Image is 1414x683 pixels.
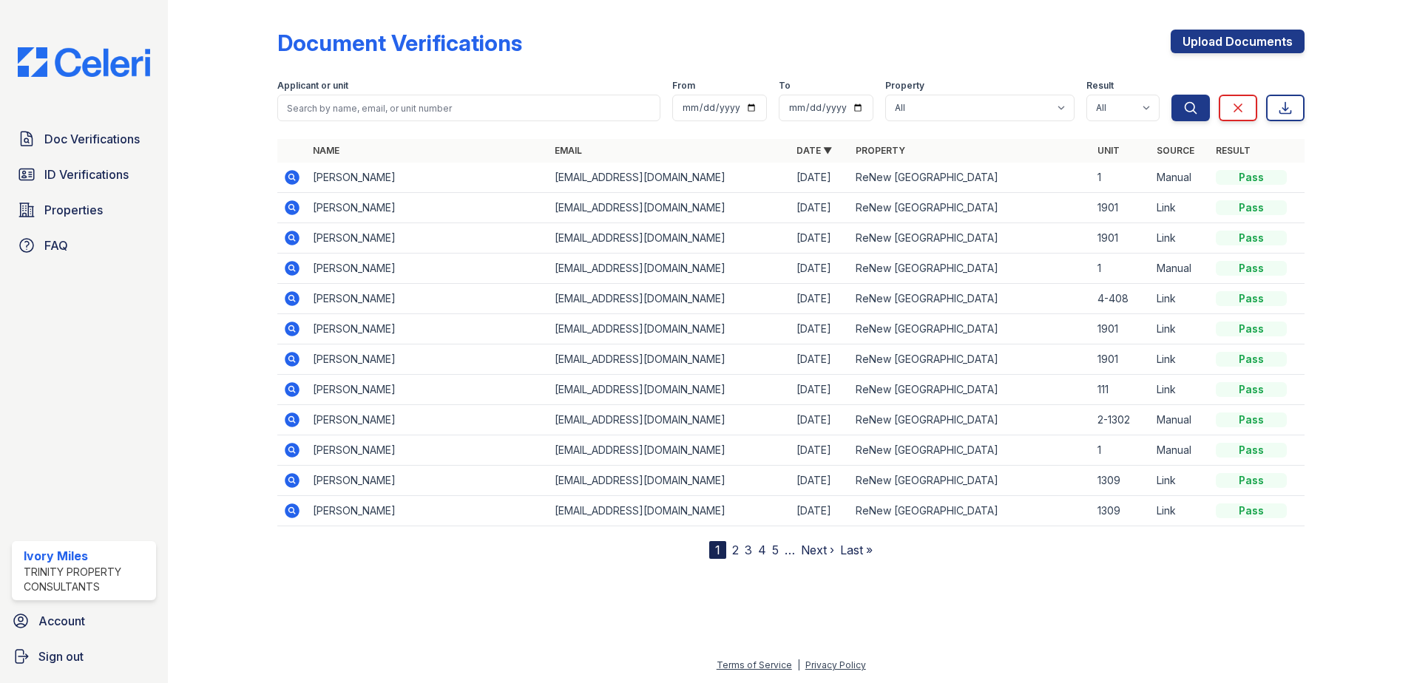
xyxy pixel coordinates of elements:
input: Search by name, email, or unit number [277,95,660,121]
td: [EMAIL_ADDRESS][DOMAIN_NAME] [549,405,791,435]
a: Doc Verifications [12,124,156,154]
td: ReNew [GEOGRAPHIC_DATA] [850,254,1092,284]
div: 1 [709,541,726,559]
td: 111 [1092,375,1151,405]
td: [DATE] [791,314,850,344]
td: [EMAIL_ADDRESS][DOMAIN_NAME] [549,314,791,344]
td: [EMAIL_ADDRESS][DOMAIN_NAME] [549,284,791,314]
label: From [672,80,695,92]
td: [DATE] [791,466,850,496]
img: CE_Logo_Blue-a8612792a0a2168367f1c8372b55b34899dd931a85d93a1a3d3e32e68fde9ad4.png [6,47,162,77]
td: Link [1151,284,1210,314]
td: Link [1151,466,1210,496]
td: [EMAIL_ADDRESS][DOMAIN_NAME] [549,163,791,193]
div: Pass [1216,231,1287,245]
a: Sign out [6,642,162,671]
td: Manual [1151,254,1210,284]
td: ReNew [GEOGRAPHIC_DATA] [850,435,1092,466]
td: Link [1151,375,1210,405]
a: 3 [745,543,752,557]
a: Last » [840,543,873,557]
div: Pass [1216,352,1287,367]
div: Pass [1216,503,1287,518]
td: [DATE] [791,163,850,193]
td: 1309 [1092,466,1151,496]
a: Terms of Service [717,659,792,670]
a: Properties [12,195,156,225]
td: [PERSON_NAME] [307,163,549,193]
span: Properties [44,201,103,219]
td: 1309 [1092,496,1151,526]
div: Pass [1216,382,1287,397]
td: [PERSON_NAME] [307,435,549,466]
a: Property [856,145,905,156]
span: Sign out [38,648,84,665]
td: ReNew [GEOGRAPHIC_DATA] [850,314,1092,344]
td: [PERSON_NAME] [307,223,549,254]
td: [PERSON_NAME] [307,284,549,314]
td: Manual [1151,163,1210,193]
div: | [797,659,800,670]
a: 5 [772,543,779,557]
label: Applicant or unit [277,80,348,92]
td: [EMAIL_ADDRESS][DOMAIN_NAME] [549,223,791,254]
td: ReNew [GEOGRAPHIC_DATA] [850,405,1092,435]
td: [EMAIL_ADDRESS][DOMAIN_NAME] [549,193,791,223]
td: [DATE] [791,405,850,435]
a: 4 [758,543,766,557]
label: Result [1086,80,1114,92]
div: Pass [1216,473,1287,488]
td: [PERSON_NAME] [307,344,549,375]
div: Trinity Property Consultants [24,565,150,594]
div: Ivory Miles [24,547,150,565]
td: [DATE] [791,344,850,375]
div: Pass [1216,412,1287,427]
div: Pass [1216,443,1287,458]
span: ID Verifications [44,166,129,183]
a: Upload Documents [1171,30,1305,53]
td: Link [1151,496,1210,526]
td: 1901 [1092,314,1151,344]
a: 2 [732,543,739,557]
td: ReNew [GEOGRAPHIC_DATA] [850,466,1092,496]
td: ReNew [GEOGRAPHIC_DATA] [850,344,1092,375]
td: ReNew [GEOGRAPHIC_DATA] [850,284,1092,314]
td: [EMAIL_ADDRESS][DOMAIN_NAME] [549,344,791,375]
label: Property [885,80,924,92]
td: Link [1151,314,1210,344]
span: FAQ [44,237,68,254]
div: Document Verifications [277,30,522,56]
a: Email [555,145,582,156]
td: 1901 [1092,193,1151,223]
td: [EMAIL_ADDRESS][DOMAIN_NAME] [549,496,791,526]
td: [DATE] [791,284,850,314]
a: Date ▼ [796,145,832,156]
td: Link [1151,344,1210,375]
td: [EMAIL_ADDRESS][DOMAIN_NAME] [549,375,791,405]
td: Manual [1151,405,1210,435]
td: 4-408 [1092,284,1151,314]
a: Unit [1097,145,1120,156]
td: ReNew [GEOGRAPHIC_DATA] [850,223,1092,254]
td: [EMAIL_ADDRESS][DOMAIN_NAME] [549,254,791,284]
a: Privacy Policy [805,659,866,670]
td: ReNew [GEOGRAPHIC_DATA] [850,496,1092,526]
td: Link [1151,223,1210,254]
a: Source [1157,145,1194,156]
td: Link [1151,193,1210,223]
td: [DATE] [791,375,850,405]
span: … [785,541,795,559]
a: ID Verifications [12,160,156,189]
td: ReNew [GEOGRAPHIC_DATA] [850,193,1092,223]
td: [PERSON_NAME] [307,314,549,344]
a: Name [313,145,339,156]
div: Pass [1216,291,1287,306]
a: FAQ [12,231,156,260]
td: [DATE] [791,223,850,254]
td: [PERSON_NAME] [307,193,549,223]
span: Account [38,612,85,630]
div: Pass [1216,261,1287,276]
td: [PERSON_NAME] [307,496,549,526]
div: Pass [1216,200,1287,215]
